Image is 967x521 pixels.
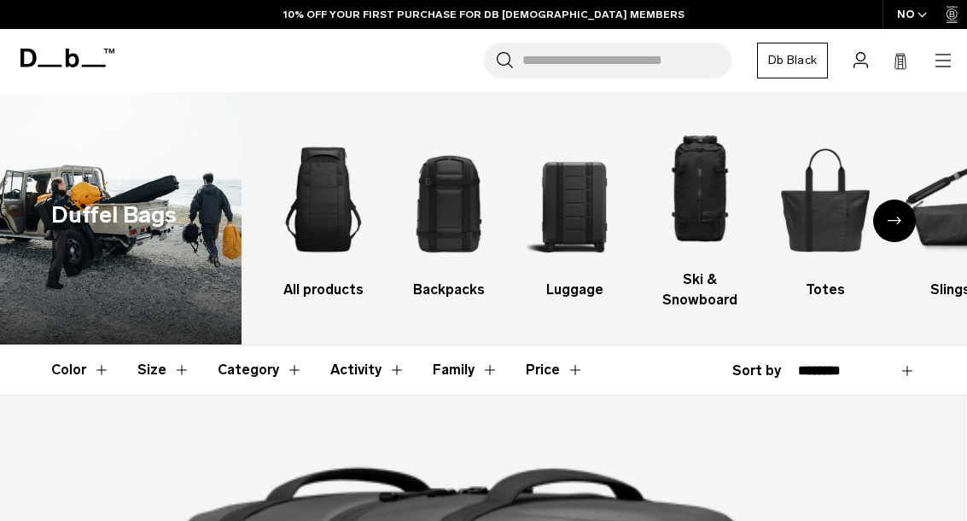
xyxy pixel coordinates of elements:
[757,43,828,78] a: Db Black
[276,280,371,300] h3: All products
[401,128,497,300] a: Db Backpacks
[652,118,748,310] li: 4 / 10
[276,128,371,271] img: Db
[778,128,873,300] li: 5 / 10
[527,128,622,300] li: 3 / 10
[652,118,748,261] img: Db
[401,128,497,300] li: 2 / 10
[401,128,497,271] img: Db
[401,280,497,300] h3: Backpacks
[137,345,190,395] button: Toggle Filter
[276,128,371,300] a: Db All products
[51,198,177,233] h1: Duffel Bags
[330,345,405,395] button: Toggle Filter
[276,128,371,300] li: 1 / 10
[527,128,622,300] a: Db Luggage
[778,128,873,300] a: Db Totes
[526,345,584,395] button: Toggle Price
[778,280,873,300] h3: Totes
[433,345,498,395] button: Toggle Filter
[652,269,748,310] h3: Ski & Snowboard
[778,128,873,271] img: Db
[283,7,684,22] a: 10% OFF YOUR FIRST PURCHASE FOR DB [DEMOGRAPHIC_DATA] MEMBERS
[51,345,110,395] button: Toggle Filter
[873,200,916,242] div: Next slide
[652,118,748,310] a: Db Ski & Snowboard
[527,280,622,300] h3: Luggage
[527,128,622,271] img: Db
[218,345,303,395] button: Toggle Filter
